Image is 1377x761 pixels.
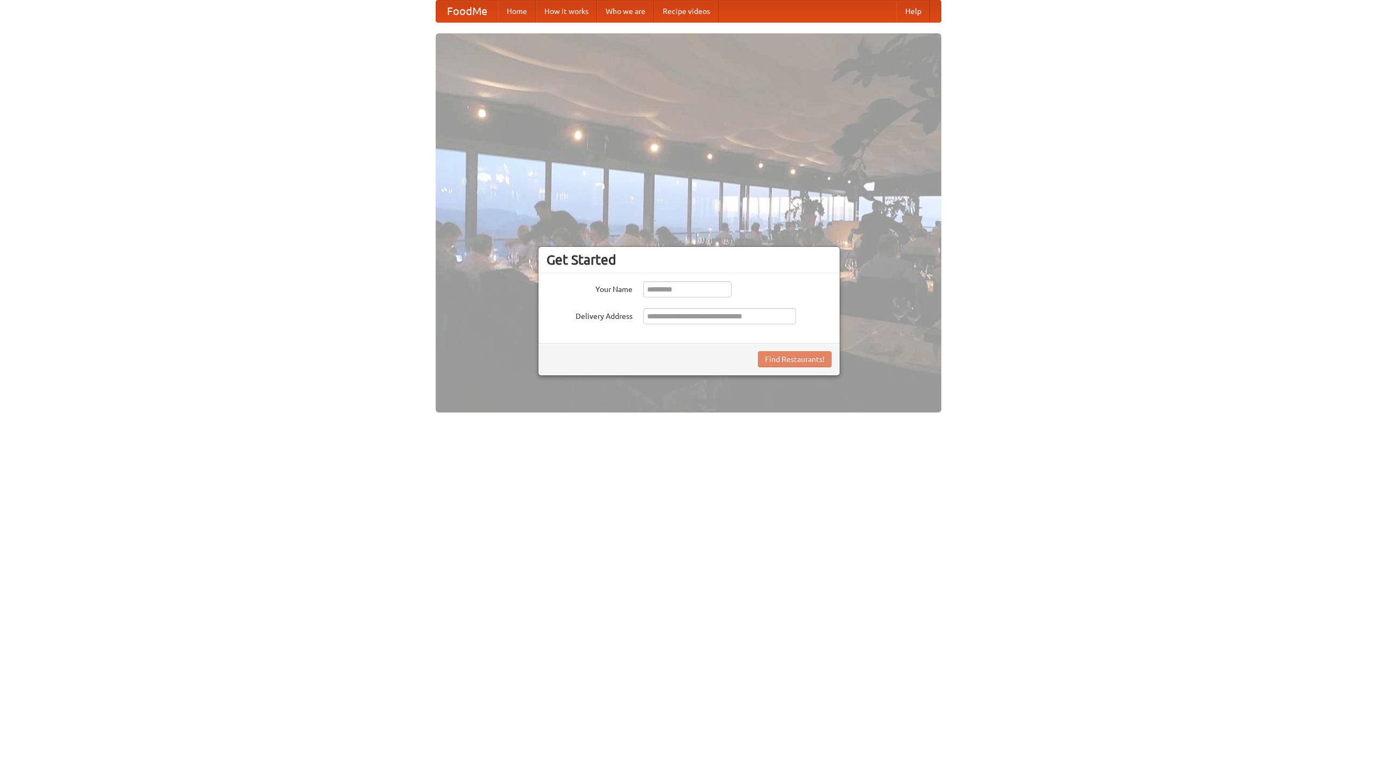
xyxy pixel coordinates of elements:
a: Who we are [597,1,654,22]
a: Home [498,1,536,22]
a: FoodMe [436,1,498,22]
label: Your Name [546,281,633,295]
a: Help [897,1,930,22]
h3: Get Started [546,252,832,268]
a: Recipe videos [654,1,719,22]
label: Delivery Address [546,308,633,322]
button: Find Restaurants! [758,351,832,367]
a: How it works [536,1,597,22]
